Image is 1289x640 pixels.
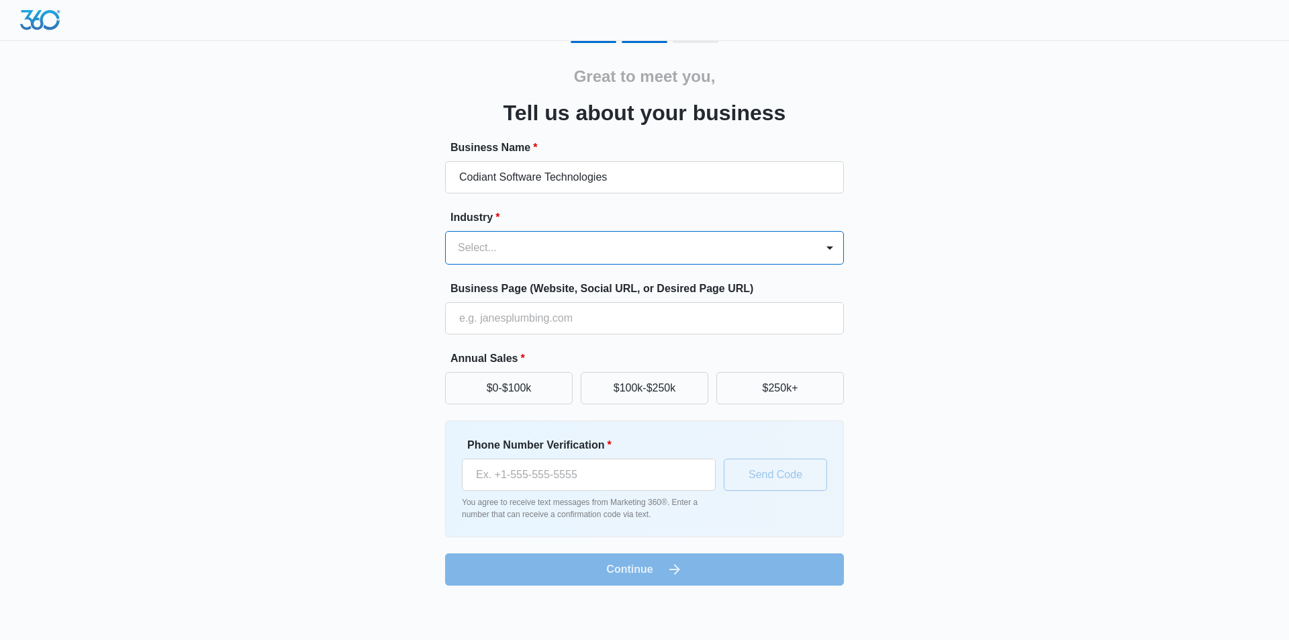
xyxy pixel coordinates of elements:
label: Annual Sales [450,351,849,367]
label: Phone Number Verification [467,437,721,453]
input: e.g. Jane's Plumbing [445,161,844,193]
h2: Great to meet you, [574,64,716,89]
p: You agree to receive text messages from Marketing 360®. Enter a number that can receive a confirm... [462,496,716,520]
input: Ex. +1-555-555-5555 [462,459,716,491]
button: $100k-$250k [581,372,708,404]
button: $250k+ [716,372,844,404]
label: Industry [450,210,849,226]
input: e.g. janesplumbing.com [445,302,844,334]
h3: Tell us about your business [504,97,786,129]
label: Business Page (Website, Social URL, or Desired Page URL) [450,281,849,297]
label: Business Name [450,140,849,156]
button: $0-$100k [445,372,573,404]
